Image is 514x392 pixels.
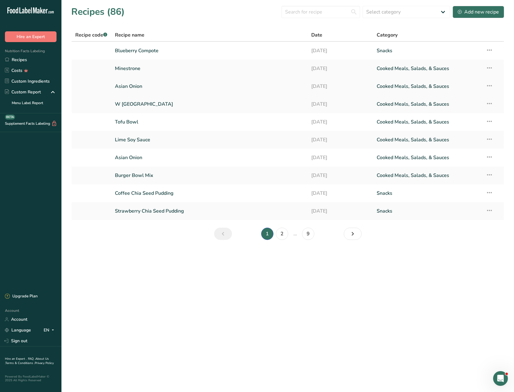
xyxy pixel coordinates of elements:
a: Asian Onion [115,80,304,93]
a: Cooked Meals, Salads, & Sauces [377,116,478,128]
a: Page 2. [276,228,288,240]
div: Add new recipe [458,8,499,16]
button: Add new recipe [453,6,504,18]
h1: Recipes (86) [71,5,125,19]
a: Cooked Meals, Salads, & Sauces [377,98,478,111]
a: FAQ . [28,357,35,361]
span: Recipe code [75,32,107,38]
a: [DATE] [311,169,369,182]
span: Date [311,31,322,39]
span: Recipe name [115,31,144,39]
a: Blueberry Compote [115,44,304,57]
div: Powered By FoodLabelMaker © 2025 All Rights Reserved [5,375,57,382]
a: Cooked Meals, Salads, & Sauces [377,169,478,182]
div: EN [44,327,57,334]
a: [DATE] [311,205,369,218]
span: Category [377,31,398,39]
a: [DATE] [311,98,369,111]
a: Snacks [377,44,478,57]
input: Search for recipe [281,6,360,18]
a: Lime Soy Sauce [115,133,304,146]
iframe: Intercom live chat [493,371,508,386]
a: Language [5,325,31,335]
a: Cooked Meals, Salads, & Sauces [377,62,478,75]
a: About Us . [5,357,49,365]
a: Snacks [377,205,478,218]
a: Terms & Conditions . [5,361,35,365]
a: [DATE] [311,151,369,164]
a: [DATE] [311,80,369,93]
a: Burger Bowl Mix [115,169,304,182]
a: [DATE] [311,44,369,57]
a: Strawberry Chia Seed Pudding [115,205,304,218]
a: Cooked Meals, Salads, & Sauces [377,133,478,146]
a: Asian Onion [115,151,304,164]
a: Tofu Bowl [115,116,304,128]
a: [DATE] [311,62,369,75]
a: [DATE] [311,116,369,128]
a: [DATE] [311,133,369,146]
a: Next page [344,228,362,240]
a: [DATE] [311,187,369,200]
div: BETA [5,115,15,120]
a: Snacks [377,187,478,200]
a: Privacy Policy [35,361,54,365]
a: Page 9. [302,228,314,240]
a: Minestrone [115,62,304,75]
div: Custom Report [5,89,41,95]
a: Hire an Expert . [5,357,27,361]
a: Cooked Meals, Salads, & Sauces [377,80,478,93]
a: Coffee Chia Seed Pudding [115,187,304,200]
a: Cooked Meals, Salads, & Sauces [377,151,478,164]
a: W [GEOGRAPHIC_DATA] [115,98,304,111]
button: Hire an Expert [5,31,57,42]
a: Previous page [214,228,232,240]
div: Upgrade Plan [5,293,37,300]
